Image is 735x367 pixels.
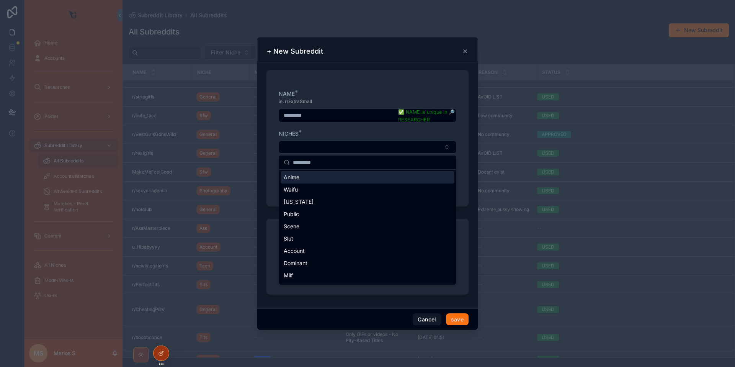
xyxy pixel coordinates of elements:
span: Scene [284,223,299,230]
span: Public [284,210,299,218]
span: Account [284,247,305,255]
span: Waifu [284,186,298,193]
button: Select Button [279,141,456,154]
button: save [446,313,469,326]
span: ✅ NAME is unique in 🔎RESEARCHER [398,108,456,124]
span: Dominant [284,259,307,267]
span: ie. r/ExtraSmall [279,98,312,105]
span: Milf [284,272,293,279]
span: Slut [284,235,293,242]
h3: + New Subreddit [267,47,323,56]
span: Anime [284,174,299,181]
span: Braces [284,284,301,292]
div: Suggestions [279,170,456,285]
span: NAME [279,90,295,97]
span: [US_STATE] [284,198,314,206]
span: NICHES [279,130,299,137]
button: Cancel [413,313,441,326]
